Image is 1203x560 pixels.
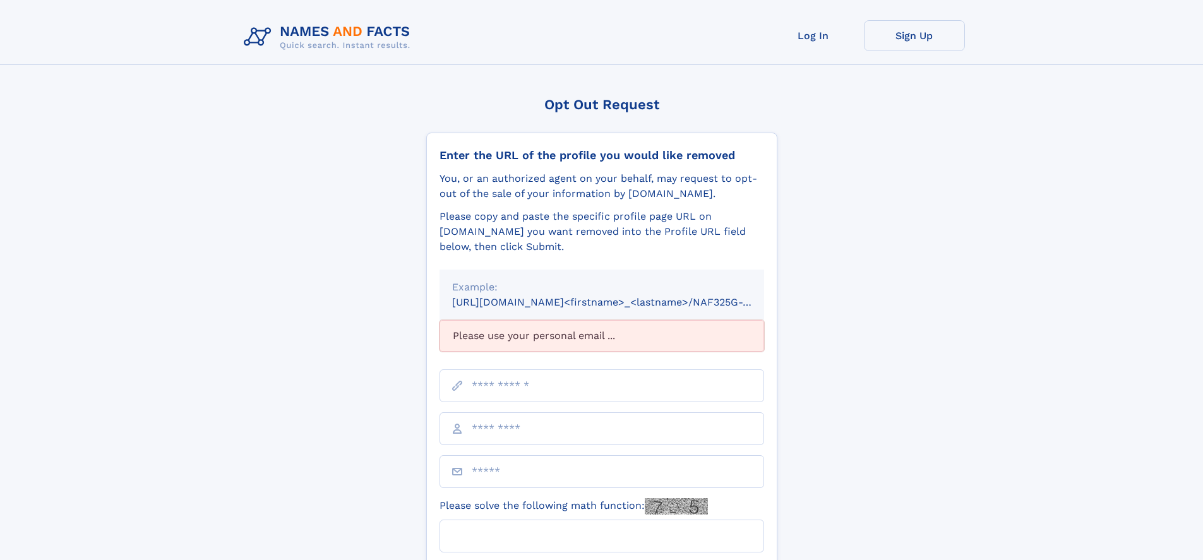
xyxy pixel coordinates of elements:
small: [URL][DOMAIN_NAME]<firstname>_<lastname>/NAF325G-xxxxxxxx [452,296,788,308]
div: Please copy and paste the specific profile page URL on [DOMAIN_NAME] you want removed into the Pr... [440,209,764,254]
label: Please solve the following math function: [440,498,708,515]
a: Log In [763,20,864,51]
div: Opt Out Request [426,97,777,112]
div: Example: [452,280,751,295]
div: You, or an authorized agent on your behalf, may request to opt-out of the sale of your informatio... [440,171,764,201]
div: Please use your personal email ... [440,320,764,352]
a: Sign Up [864,20,965,51]
img: Logo Names and Facts [239,20,421,54]
div: Enter the URL of the profile you would like removed [440,148,764,162]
